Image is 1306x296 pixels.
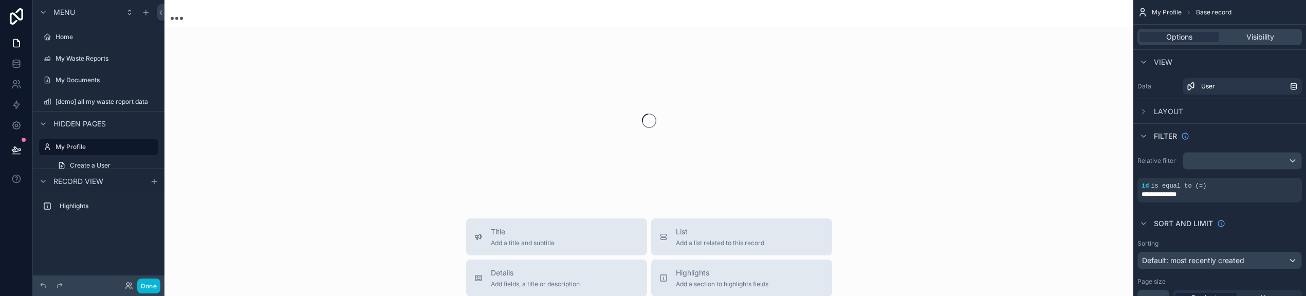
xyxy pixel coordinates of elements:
label: My Waste Reports [56,54,156,63]
label: Sorting [1137,239,1158,248]
span: Default: most recently created [1142,256,1244,265]
label: Highlights [60,202,154,210]
span: Menu [53,7,75,17]
span: My Profile [1152,8,1182,16]
label: Relative filter [1137,157,1179,165]
span: View [1154,57,1172,67]
span: Hidden pages [53,119,106,129]
label: [demo] all my waste report data [56,98,156,106]
label: My Profile [56,143,152,151]
span: Options [1166,32,1192,42]
span: Base record [1196,8,1231,16]
a: My Profile [39,139,158,155]
span: Record view [53,176,103,187]
a: My Waste Reports [39,50,158,67]
label: Home [56,33,156,41]
a: Create a User [51,157,158,174]
span: Create a User [70,161,111,170]
a: User [1183,78,1302,95]
button: Default: most recently created [1137,252,1302,269]
label: My Documents [56,76,156,84]
span: id [1142,182,1149,190]
label: Page size [1137,277,1166,286]
a: Home [39,29,158,45]
span: Filter [1154,131,1177,141]
a: [demo] all my waste report data [39,94,158,110]
span: Sort And Limit [1154,218,1213,229]
span: is equal to (=) [1151,182,1206,190]
label: Data [1137,82,1179,90]
span: User [1201,82,1215,90]
button: Done [137,279,160,293]
span: Layout [1154,106,1183,117]
span: Visibility [1246,32,1274,42]
div: scrollable content [33,193,164,225]
a: My Documents [39,72,158,88]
